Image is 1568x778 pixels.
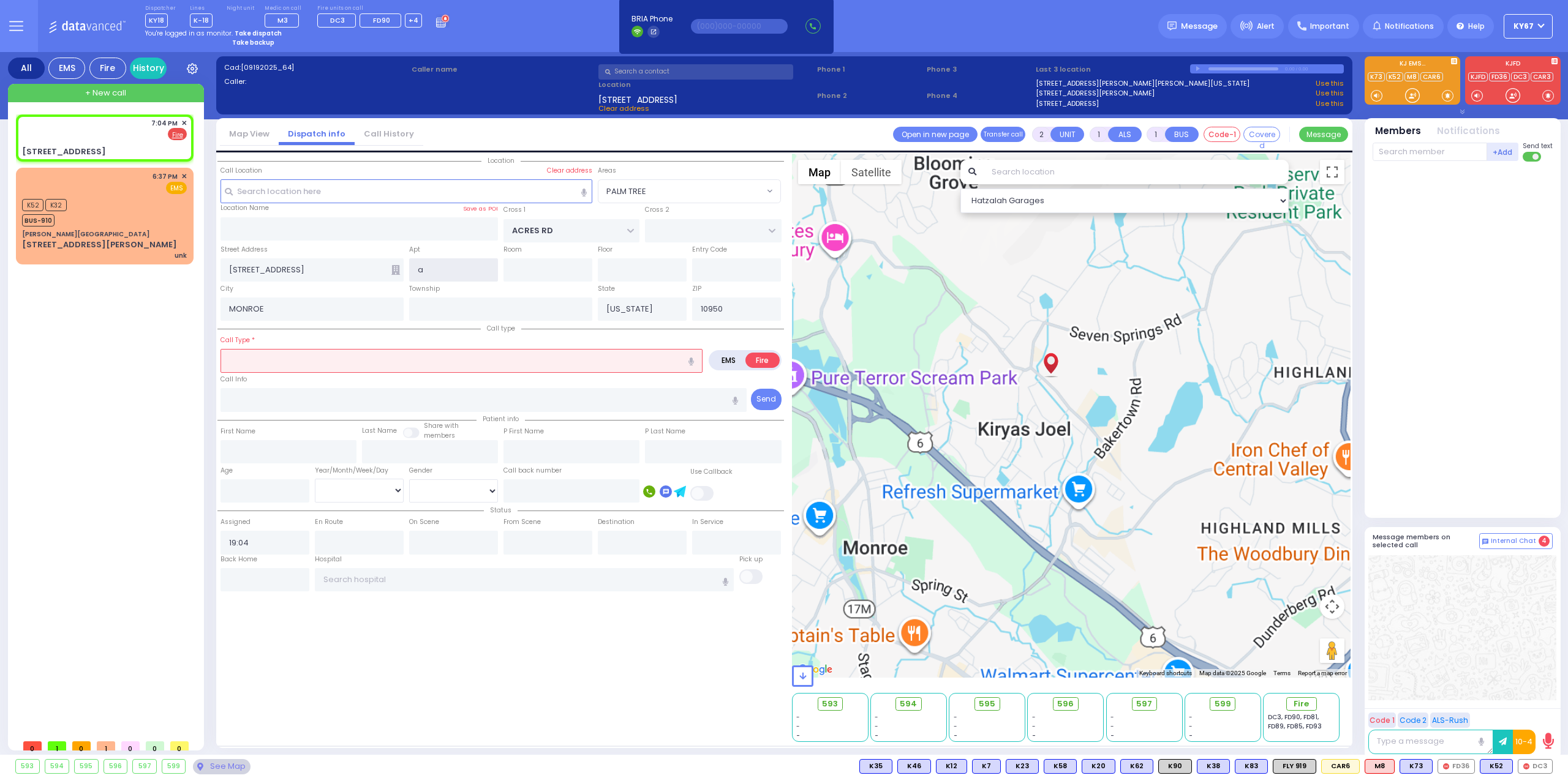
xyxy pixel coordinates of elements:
div: Fire Chief [1321,759,1360,774]
strong: Take backup [232,38,274,47]
div: [STREET_ADDRESS][PERSON_NAME] [22,239,177,251]
button: Show street map [798,160,841,184]
span: Other building occupants [391,265,400,275]
span: EMS [166,182,187,194]
div: K62 [1120,759,1153,774]
label: Township [409,284,440,294]
label: Room [503,245,522,255]
button: Transfer call [981,127,1025,142]
span: members [424,431,455,440]
input: Search member [1373,143,1487,161]
span: M3 [277,15,288,25]
span: - [1189,713,1193,722]
a: CAR6 [1420,72,1443,81]
a: Use this [1316,88,1344,99]
img: red-radio-icon.svg [1443,763,1449,769]
a: [STREET_ADDRESS][PERSON_NAME][PERSON_NAME][US_STATE] [1036,78,1249,89]
small: Share with [424,421,459,430]
a: FD36 [1489,72,1510,81]
span: 0 [72,741,91,750]
label: Call Info [221,375,247,384]
div: [PERSON_NAME][GEOGRAPHIC_DATA] [22,230,149,239]
button: KY67 [1504,14,1553,39]
span: K-18 [190,13,213,28]
span: + New call [85,87,126,99]
label: First Name [221,427,255,436]
button: +Add [1487,143,1519,161]
a: DC3 [1511,72,1529,81]
span: K52 [22,199,43,211]
img: Google [795,662,835,678]
span: - [875,731,878,740]
span: - [954,731,957,740]
span: 0 [23,741,42,750]
span: Important [1310,21,1349,32]
label: Fire [745,353,780,368]
div: BLS [859,759,892,774]
div: K90 [1158,759,1192,774]
label: Back Home [221,555,257,564]
span: - [796,722,800,731]
input: Search hospital [315,568,734,591]
span: Fire [1294,698,1309,710]
button: Drag Pegman onto the map to open Street View [1320,638,1344,663]
span: - [1110,713,1114,722]
span: You're logged in as monitor. [145,29,233,38]
span: KY67 [1513,21,1534,32]
a: KJFD [1468,72,1488,81]
label: EMS [711,353,747,368]
a: [STREET_ADDRESS] [1036,99,1099,109]
span: 596 [1057,698,1074,710]
div: [STREET_ADDRESS] [22,146,106,158]
span: 0 [121,741,140,750]
span: +4 [409,15,418,25]
div: FLY 919 [1273,759,1316,774]
div: Fire [89,58,126,79]
span: Location [481,156,521,165]
span: - [1110,722,1114,731]
div: 596 [104,760,127,773]
button: Code 1 [1368,713,1396,728]
div: BLS [897,759,931,774]
span: ✕ [181,118,187,129]
span: Message [1181,20,1218,32]
span: 1 [97,741,115,750]
label: Cross 1 [503,205,526,215]
div: BLS [1120,759,1153,774]
span: Phone 2 [817,91,922,101]
label: En Route [315,517,343,527]
a: Open this area in Google Maps (opens a new window) [795,662,835,678]
label: Medic on call [265,5,303,12]
label: Location Name [221,203,269,213]
label: KJFD [1465,61,1561,69]
span: - [1189,722,1193,731]
div: BLS [1197,759,1230,774]
label: Assigned [221,517,251,527]
label: State [598,284,615,294]
div: K58 [1044,759,1077,774]
button: Code-1 [1204,127,1240,142]
a: History [130,58,167,79]
label: City [221,284,233,294]
span: Help [1468,21,1485,32]
div: K7 [972,759,1001,774]
div: K83 [1235,759,1268,774]
div: K73 [1400,759,1433,774]
div: All [8,58,45,79]
label: Call Location [221,166,262,176]
label: Dispatcher [145,5,176,12]
span: 599 [1215,698,1231,710]
div: K46 [897,759,931,774]
input: Search a contact [598,64,793,80]
a: CAR3 [1531,72,1553,81]
label: Use Callback [690,467,733,477]
img: message.svg [1167,21,1177,31]
a: Dispatch info [279,128,355,140]
button: ALS [1108,127,1142,142]
span: K32 [45,199,67,211]
div: BLS [936,759,967,774]
img: comment-alt.png [1482,539,1488,545]
span: - [954,713,957,722]
span: PALM TREE [606,185,646,198]
label: Gender [409,466,432,476]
